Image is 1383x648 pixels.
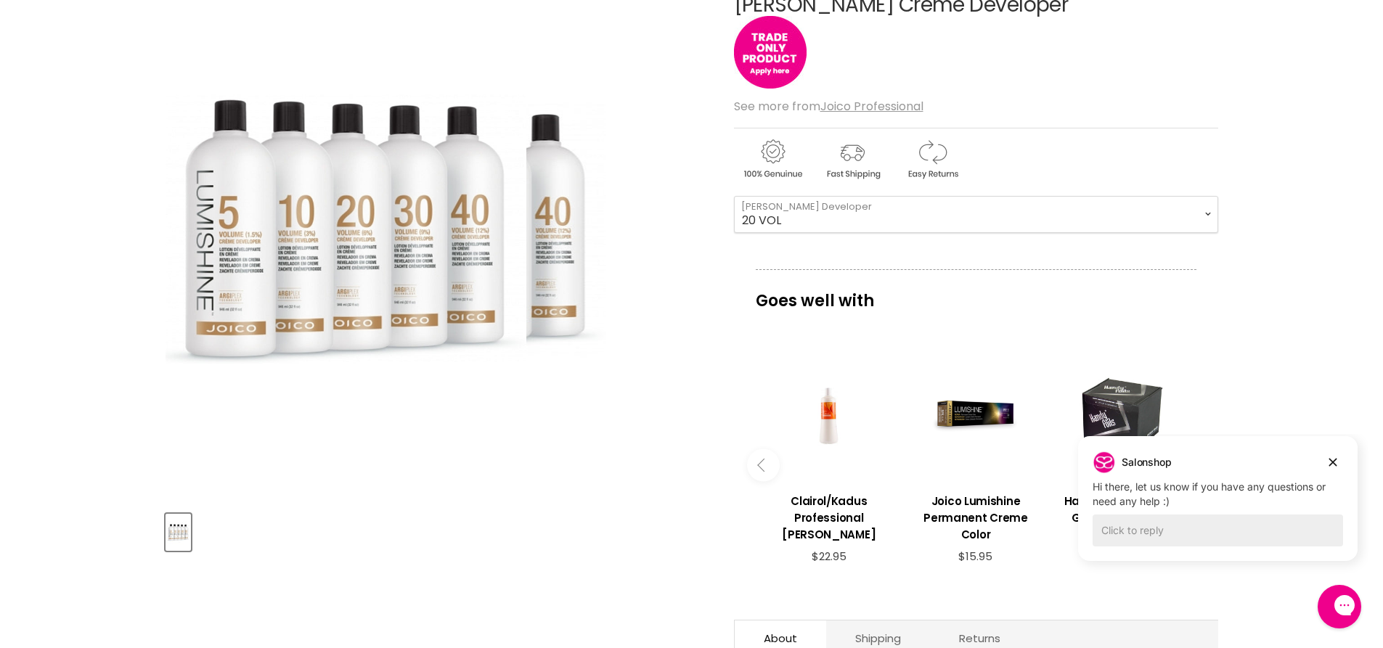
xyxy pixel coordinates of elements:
[814,137,891,181] img: shipping.gif
[763,493,895,543] h3: Clairol/Kadus Professional [PERSON_NAME]
[894,137,971,181] img: returns.gif
[1056,493,1188,543] h3: Handy Foils Premium Grade 250m/12cm Width
[734,98,923,115] span: See more from
[958,549,992,564] span: $15.95
[910,493,1042,543] h3: Joico Lumishine Permanent Creme Color
[166,514,191,551] button: Joico Lumishine Creme Developer
[820,98,923,115] a: Joico Professional
[734,16,807,89] img: tradeonly_small.jpg
[910,482,1042,550] a: View product:Joico Lumishine Permanent Creme Color
[167,515,189,549] img: Joico Lumishine Creme Developer
[812,549,846,564] span: $22.95
[1310,580,1368,633] iframe: Gorgias live chat messenger
[163,509,710,551] div: Product thumbnails
[756,269,1196,317] p: Goes well with
[734,137,811,181] img: genuine.gif
[1056,482,1188,550] a: View product:Handy Foils Premium Grade 250m/12cm Width
[763,482,895,550] a: View product:Clairol/Kadus Professional Demi Developer
[1067,434,1368,583] iframe: Gorgias live chat campaigns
